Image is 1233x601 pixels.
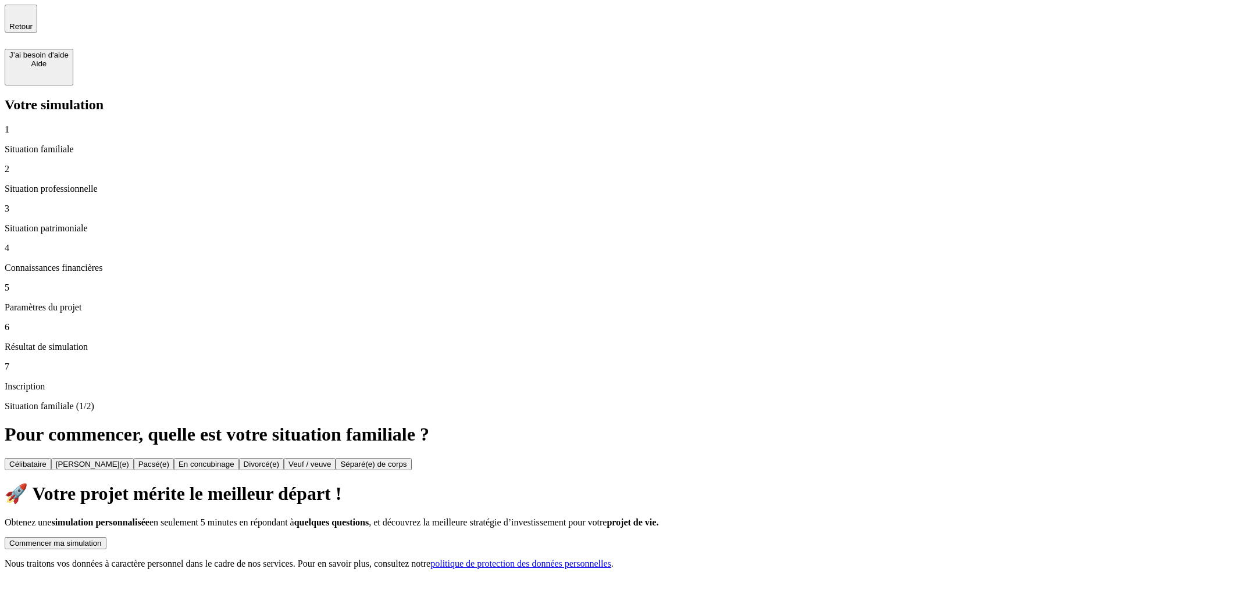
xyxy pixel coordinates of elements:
span: . [611,559,614,568]
span: projet de vie. [607,517,658,527]
span: simulation personnalisée [51,517,149,527]
h1: 🚀 Votre projet mérite le meilleur départ ! [5,482,1228,505]
span: Nous traitons vos données à caractère personnel dans le cadre de nos services. Pour en savoir plu... [5,559,430,568]
span: Obtenez une [5,517,51,527]
button: Commencer ma simulation [5,537,106,549]
div: Commencer ma simulation [9,539,102,548]
span: quelques questions [294,517,369,527]
a: politique de protection des données personnelles [430,559,611,568]
span: , et découvrez la meilleure stratégie d’investissement pour votre [369,517,607,527]
span: en seulement 5 minutes en répondant à [149,517,294,527]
